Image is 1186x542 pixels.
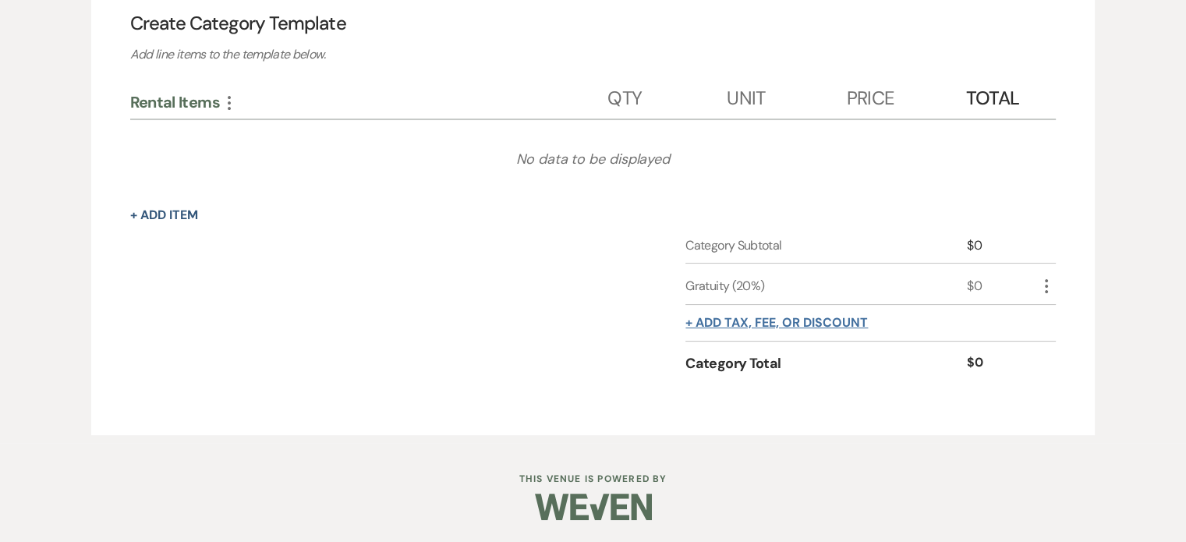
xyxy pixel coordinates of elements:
div: Gratuity (20%) [685,277,967,296]
div: Category Subtotal [685,236,967,255]
div: Category Total [685,353,967,374]
button: + Add Item [130,209,198,221]
div: Rental Items [130,92,608,112]
div: Qty [607,72,727,119]
div: No data to be displayed [130,120,1057,198]
div: Add line items to the template below. [130,45,1057,64]
div: Total [966,72,1038,119]
div: $0 [967,236,1037,255]
div: $0 [967,353,1037,374]
img: Weven Logo [535,480,652,534]
div: $0 [967,277,1037,296]
div: Unit [727,72,846,119]
button: + Add tax, fee, or discount [685,317,868,329]
div: Create Category Template [130,9,1057,37]
div: Price [846,72,965,119]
